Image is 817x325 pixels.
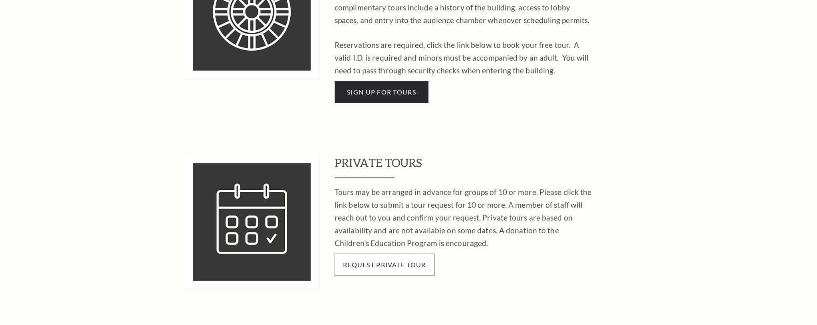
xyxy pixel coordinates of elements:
a: Request Private Tour [335,254,434,276]
a: Sign Up For Tours [335,81,428,103]
img: calendar_335x335.jpg [185,155,319,289]
span: Request Private Tour [343,261,426,268]
span: Sign Up For Tours [347,88,416,96]
p: Reservations are required, click the link below to book your free tour. A valid I.D. is required ... [335,39,594,77]
p: Tours may be arranged in advance for groups of 10 or more. Please click the link below to submit ... [335,186,594,250]
h3: PRIVATE TOURS [335,155,656,178]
